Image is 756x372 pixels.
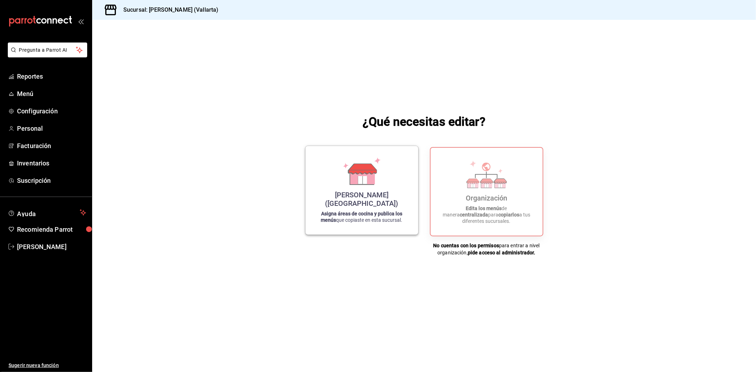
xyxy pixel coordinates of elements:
button: Pregunta a Parrot AI [8,43,87,57]
strong: No cuentas con los permisos [433,243,499,248]
div: [PERSON_NAME] ([GEOGRAPHIC_DATA]) [314,191,410,208]
strong: copiarlos [498,212,519,218]
strong: Asigna áreas de cocina y publica los menús [321,211,403,223]
span: Suscripción [17,176,86,185]
strong: centralizada [460,212,488,218]
span: Personal [17,124,86,133]
h3: Sucursal: [PERSON_NAME] (Vallarta) [118,6,218,14]
span: Reportes [17,72,86,81]
h1: ¿Qué necesitas editar? [363,113,486,130]
span: Inventarios [17,158,86,168]
strong: pide acceso al administrador. [468,250,536,255]
strong: Edita los menús [466,205,502,211]
p: que copiaste en esta sucursal. [314,210,410,223]
div: Organización [466,194,507,202]
span: Configuración [17,106,86,116]
span: Sugerir nueva función [9,362,86,369]
p: de manera para a tus diferentes sucursales. [439,205,534,224]
span: Facturación [17,141,86,151]
button: open_drawer_menu [78,18,84,24]
span: Pregunta a Parrot AI [19,46,76,54]
span: Menú [17,89,86,98]
a: Pregunta a Parrot AI [5,51,87,59]
span: [PERSON_NAME] [17,242,86,252]
div: para entrar a nivel organización, [430,242,543,256]
span: Ayuda [17,208,77,217]
span: Recomienda Parrot [17,225,86,234]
